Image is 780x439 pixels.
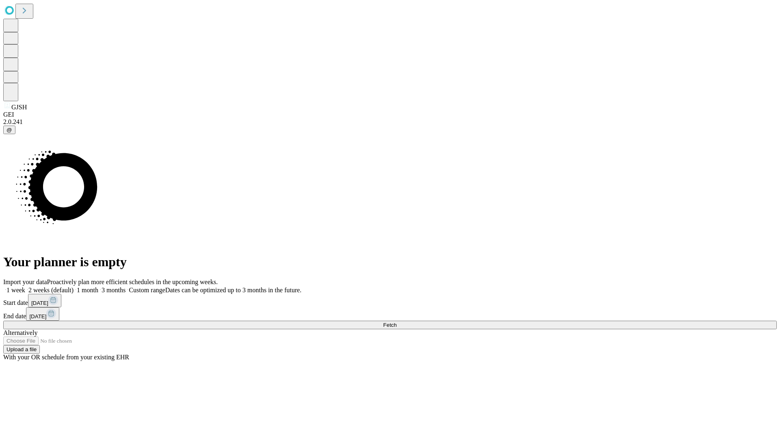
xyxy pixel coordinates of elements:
div: 2.0.241 [3,118,777,126]
button: Upload a file [3,345,40,354]
span: 3 months [102,287,126,293]
div: GEI [3,111,777,118]
span: 1 month [77,287,98,293]
span: With your OR schedule from your existing EHR [3,354,129,361]
span: Fetch [383,322,396,328]
button: Fetch [3,321,777,329]
button: [DATE] [28,294,61,307]
span: 2 weeks (default) [28,287,74,293]
div: End date [3,307,777,321]
span: 1 week [6,287,25,293]
button: [DATE] [26,307,59,321]
span: [DATE] [29,313,46,319]
span: @ [6,127,12,133]
span: Dates can be optimized up to 3 months in the future. [165,287,301,293]
button: @ [3,126,15,134]
h1: Your planner is empty [3,254,777,269]
span: [DATE] [31,300,48,306]
span: GJSH [11,104,27,111]
span: Import your data [3,278,47,285]
div: Start date [3,294,777,307]
span: Custom range [129,287,165,293]
span: Proactively plan more efficient schedules in the upcoming weeks. [47,278,218,285]
span: Alternatively [3,329,37,336]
